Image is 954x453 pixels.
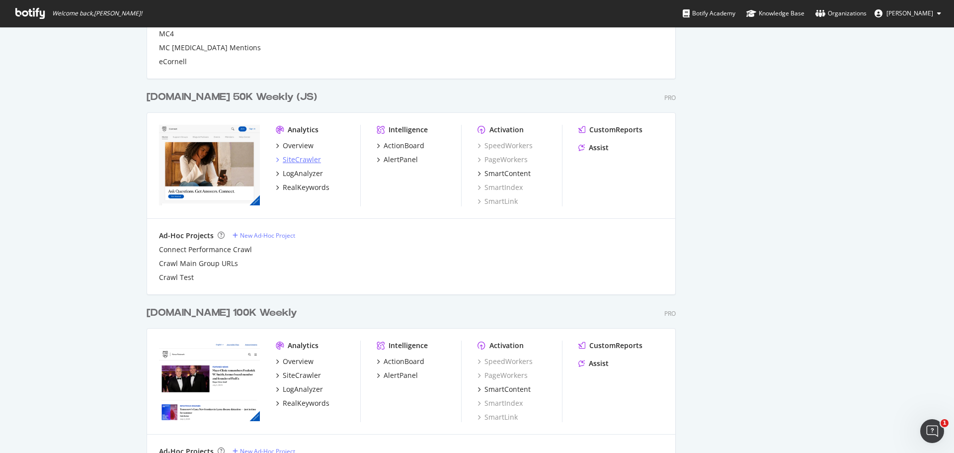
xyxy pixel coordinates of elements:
[288,125,318,135] div: Analytics
[276,398,329,408] a: RealKeywords
[283,384,323,394] div: LogAnalyzer
[477,357,533,366] a: SpeedWorkers
[233,231,295,240] a: New Ad-Hoc Project
[276,182,329,192] a: RealKeywords
[283,398,329,408] div: RealKeywords
[589,341,642,351] div: CustomReports
[664,309,676,318] div: Pro
[477,384,531,394] a: SmartContent
[159,125,260,205] img: connect.mayoclinic.org
[159,43,261,53] a: MC [MEDICAL_DATA] Mentions
[489,341,524,351] div: Activation
[384,141,424,151] div: ActionBoard
[746,8,804,18] div: Knowledge Base
[477,370,528,380] a: PageWorkers
[283,357,314,366] div: Overview
[920,419,944,443] iframe: Intercom live chat
[886,9,933,17] span: Eric Hofmann
[283,370,321,380] div: SiteCrawler
[276,357,314,366] a: Overview
[477,141,533,151] a: SpeedWorkers
[477,412,518,422] a: SmartLink
[377,155,418,165] a: AlertPanel
[159,29,174,39] a: MC4
[589,125,642,135] div: CustomReports
[283,169,323,179] div: LogAnalyzer
[384,155,418,165] div: AlertPanel
[389,341,428,351] div: Intelligence
[159,259,238,269] a: Crawl Main Group URLs
[377,357,424,366] a: ActionBoard
[52,9,142,17] span: Welcome back, [PERSON_NAME] !
[384,357,424,366] div: ActionBoard
[147,306,301,320] a: [DOMAIN_NAME] 100K Weekly
[867,5,949,21] button: [PERSON_NAME]
[283,182,329,192] div: RealKeywords
[578,341,642,351] a: CustomReports
[578,143,609,153] a: Assist
[159,57,187,67] a: eCornell
[477,155,528,165] a: PageWorkers
[147,90,321,104] a: [DOMAIN_NAME] 50K Weekly (JS)
[276,384,323,394] a: LogAnalyzer
[477,196,518,206] a: SmartLink
[283,155,321,165] div: SiteCrawler
[283,141,314,151] div: Overview
[589,143,609,153] div: Assist
[159,245,252,255] a: Connect Performance Crawl
[276,370,321,380] a: SiteCrawler
[240,231,295,240] div: New Ad-Hoc Project
[276,141,314,151] a: Overview
[589,359,609,368] div: Assist
[389,125,428,135] div: Intelligence
[159,341,260,421] img: newsnetwork.mayoclinic.org
[147,90,317,104] div: [DOMAIN_NAME] 50K Weekly (JS)
[664,93,676,102] div: Pro
[159,231,214,241] div: Ad-Hoc Projects
[377,370,418,380] a: AlertPanel
[276,155,321,165] a: SiteCrawler
[484,169,531,179] div: SmartContent
[484,384,531,394] div: SmartContent
[578,359,609,368] a: Assist
[683,8,735,18] div: Botify Academy
[477,182,523,192] a: SmartIndex
[477,398,523,408] a: SmartIndex
[377,141,424,151] a: ActionBoard
[941,419,949,427] span: 1
[159,272,194,282] a: Crawl Test
[384,370,418,380] div: AlertPanel
[578,125,642,135] a: CustomReports
[815,8,867,18] div: Organizations
[147,306,297,320] div: [DOMAIN_NAME] 100K Weekly
[288,341,318,351] div: Analytics
[276,169,323,179] a: LogAnalyzer
[489,125,524,135] div: Activation
[477,169,531,179] a: SmartContent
